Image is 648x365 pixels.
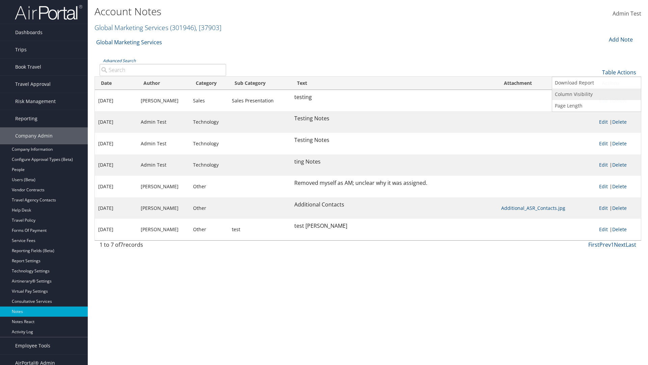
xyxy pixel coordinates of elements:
span: Book Travel [15,58,41,75]
span: Company Admin [15,127,53,144]
span: Dashboards [15,24,43,41]
span: Travel Approval [15,76,51,93]
a: Download Report [552,77,641,89]
span: Trips [15,41,27,58]
span: Reporting [15,110,37,127]
span: Employee Tools [15,337,50,354]
a: Column Visibility [552,89,641,100]
img: airportal-logo.png [15,4,82,20]
a: Page Length [552,100,641,112]
span: Risk Management [15,93,56,110]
